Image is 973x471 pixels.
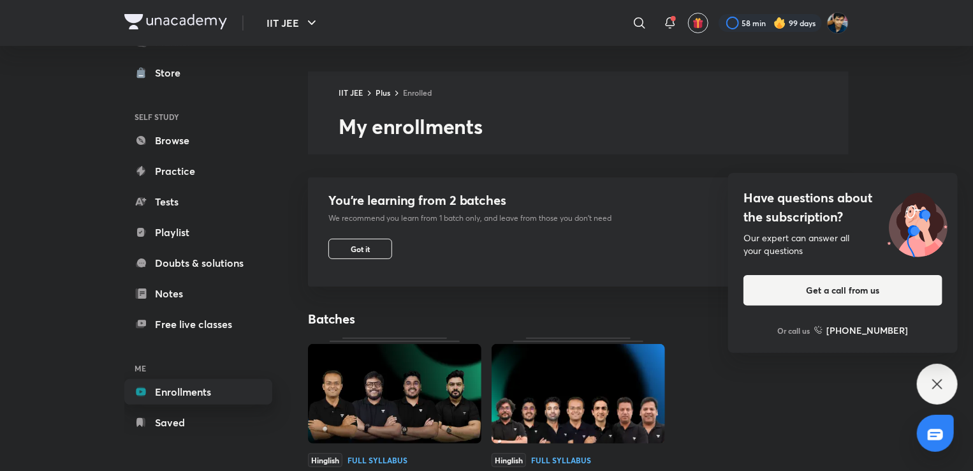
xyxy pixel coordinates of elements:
[773,17,786,29] img: streak
[308,453,342,467] span: Hinglish
[124,311,272,337] a: Free live classes
[124,220,272,245] a: Playlist
[827,12,849,34] img: SHREYANSH GUPTA
[347,456,407,464] div: Full Syllabus
[124,357,272,379] h6: ME
[124,281,272,306] a: Notes
[743,188,942,227] h4: Have questions about the subscription?
[155,65,188,80] div: Store
[124,14,227,29] img: Company Logo
[814,324,909,337] a: [PHONE_NUMBER]
[778,325,810,336] p: Or call us
[328,193,611,208] h4: You’re learning from 2 batches
[308,311,578,327] h4: Batches
[124,250,272,276] a: Doubts & solutions
[339,87,363,98] a: IIT JEE
[339,114,849,139] h2: My enrollments
[743,232,942,257] div: Our expert can answer all your questions
[124,410,272,435] a: Saved
[688,13,708,33] button: avatar
[308,344,481,444] img: Thumbnail
[328,213,611,223] p: We recommend you learn from 1 batch only, and leave from those you don’t need
[877,188,958,257] img: ttu_illustration_new.svg
[124,189,272,214] a: Tests
[124,60,272,86] a: Store
[492,453,526,467] span: Hinglish
[124,128,272,153] a: Browse
[124,379,272,405] a: Enrollments
[124,158,272,184] a: Practice
[531,456,591,464] div: Full Syllabus
[492,344,665,444] img: Thumbnail
[124,106,272,128] h6: SELF STUDY
[743,275,942,306] button: Get a call from us
[351,244,370,254] span: Got it
[403,87,432,98] a: Enrolled
[259,10,327,36] button: IIT JEE
[328,239,392,259] button: Got it
[827,324,909,337] h6: [PHONE_NUMBER]
[376,87,390,98] a: Plus
[692,17,704,29] img: avatar
[124,14,227,33] a: Company Logo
